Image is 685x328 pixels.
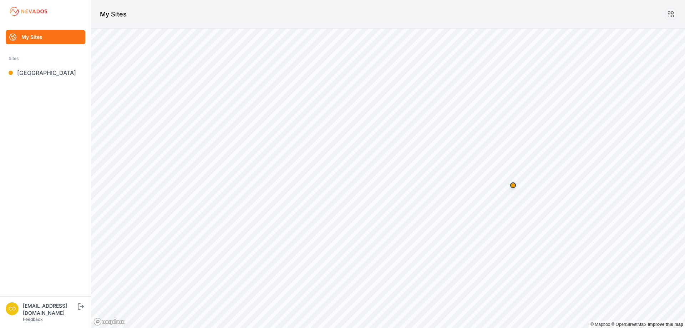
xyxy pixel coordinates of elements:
div: [EMAIL_ADDRESS][DOMAIN_NAME] [23,302,76,317]
div: Map marker [506,178,520,192]
div: Sites [9,54,82,63]
img: Nevados [9,6,49,17]
a: My Sites [6,30,85,44]
a: OpenStreetMap [611,322,646,327]
a: Mapbox logo [93,318,125,326]
h1: My Sites [100,9,127,19]
a: Feedback [23,317,43,322]
a: [GEOGRAPHIC_DATA] [6,66,85,80]
img: controlroomoperator@invenergy.com [6,302,19,315]
canvas: Map [91,29,685,328]
a: Map feedback [648,322,683,327]
a: Mapbox [590,322,610,327]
